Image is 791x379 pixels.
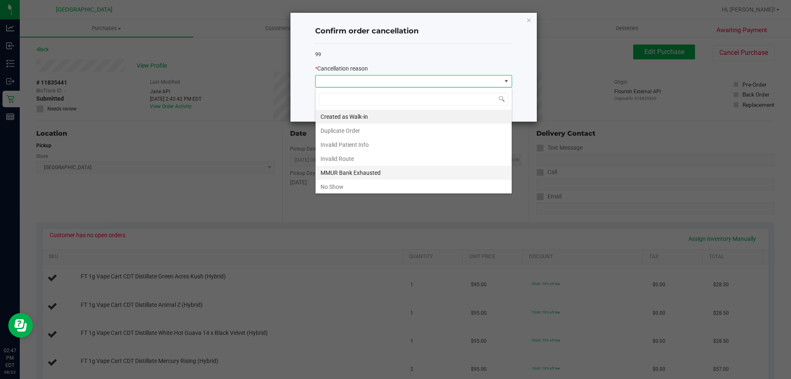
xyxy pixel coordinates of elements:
li: Created as Walk-in [316,110,512,124]
span: Cancellation reason [317,65,368,72]
li: Invalid Patient Info [316,138,512,152]
li: Duplicate Order [316,124,512,138]
span: 99 [315,51,321,57]
li: MMUR Bank Exhausted [316,166,512,180]
h4: Confirm order cancellation [315,26,512,37]
button: Close [526,15,532,25]
li: No Show [316,180,512,194]
li: Invalid Route [316,152,512,166]
iframe: Resource center [8,313,33,338]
